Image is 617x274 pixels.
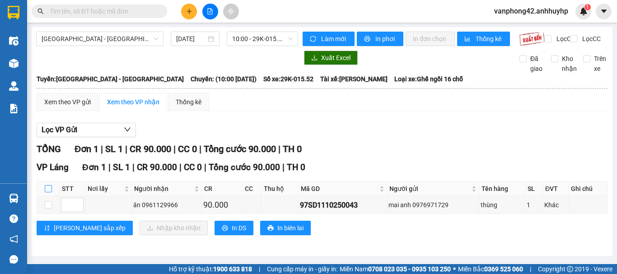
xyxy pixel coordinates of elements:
[124,126,131,133] span: down
[260,221,311,235] button: printerIn biên lai
[9,81,19,91] img: warehouse-icon
[137,162,177,172] span: CR 90.000
[37,162,69,172] span: VP Láng
[105,144,123,154] span: SL 1
[140,221,208,235] button: downloadNhập kho nhận
[82,162,106,172] span: Đơn 1
[107,97,159,107] div: Xem theo VP nhận
[9,36,19,46] img: warehouse-icon
[133,200,200,210] div: ân 0961129966
[173,144,176,154] span: |
[232,32,293,46] span: 10:00 - 29K-015.52
[479,181,525,196] th: Tên hàng
[37,8,44,14] span: search
[9,214,18,223] span: question-circle
[101,144,103,154] span: |
[267,225,274,232] span: printer
[9,255,18,264] span: message
[263,74,313,84] span: Số xe: 29K-015.52
[481,200,524,210] div: thùng
[184,162,202,172] span: CC 0
[9,59,19,68] img: warehouse-icon
[375,34,396,44] span: In phơi
[567,266,573,272] span: copyright
[223,4,239,19] button: aim
[108,162,111,172] span: |
[278,144,280,154] span: |
[586,4,589,10] span: 1
[303,32,355,46] button: syncLàm mới
[304,51,358,65] button: downloadXuất Excel
[311,55,318,62] span: download
[321,34,347,44] span: Làm mới
[600,7,608,15] span: caret-down
[321,53,351,63] span: Xuất Excel
[519,32,545,46] img: 9k=
[9,194,19,203] img: warehouse-icon
[389,184,470,194] span: Người gửi
[525,181,543,196] th: SL
[44,225,50,232] span: sort-ascending
[54,223,126,233] span: [PERSON_NAME] sắp xếp
[340,264,451,274] span: Miền Nam
[50,6,156,16] input: Tìm tên, số ĐT hoặc mã đơn
[60,181,85,196] th: STT
[209,162,280,172] span: Tổng cước 90.000
[590,54,610,74] span: Trên xe
[580,7,588,15] img: icon-new-feature
[277,223,304,233] span: In biên lai
[543,181,569,196] th: ĐVT
[176,34,206,44] input: 11/10/2025
[44,97,91,107] div: Xem theo VP gửi
[213,265,252,273] strong: 1900 633 818
[9,235,18,243] span: notification
[37,221,133,235] button: sort-ascending[PERSON_NAME] sắp xếp
[203,199,241,211] div: 90.000
[596,4,612,19] button: caret-down
[113,162,130,172] span: SL 1
[88,184,122,194] span: Nơi lấy
[579,34,602,44] span: Lọc CC
[282,162,285,172] span: |
[222,225,228,232] span: printer
[207,8,213,14] span: file-add
[300,200,386,211] div: 97SD1110250043
[132,162,135,172] span: |
[215,221,253,235] button: printerIn DS
[204,162,206,172] span: |
[287,162,305,172] span: TH 0
[8,6,19,19] img: logo-vxr
[191,74,257,84] span: Chuyến: (10:00 [DATE])
[544,200,567,210] div: Khác
[394,74,463,84] span: Loại xe: Ghế ngồi 16 chỗ
[176,97,201,107] div: Thống kê
[388,200,477,210] div: mai anh 0976971729
[569,181,608,196] th: Ghi chú
[457,32,510,46] button: bar-chartThống kê
[232,223,246,233] span: In DS
[202,181,243,196] th: CR
[262,181,299,196] th: Thu hộ
[464,36,472,43] span: bar-chart
[179,162,182,172] span: |
[181,4,197,19] button: plus
[320,74,388,84] span: Tài xế: [PERSON_NAME]
[453,267,456,271] span: ⚪️
[186,8,192,14] span: plus
[243,181,262,196] th: CC
[134,184,192,194] span: Người nhận
[202,4,218,19] button: file-add
[301,184,378,194] span: Mã GD
[299,196,388,214] td: 97SD1110250043
[37,75,184,83] b: Tuyến: [GEOGRAPHIC_DATA] - [GEOGRAPHIC_DATA]
[204,144,276,154] span: Tổng cước 90.000
[458,264,523,274] span: Miền Bắc
[368,265,451,273] strong: 0708 023 035 - 0935 103 250
[558,54,580,74] span: Kho nhận
[37,144,61,154] span: TỔNG
[259,264,260,274] span: |
[584,4,591,10] sup: 1
[527,200,541,210] div: 1
[484,265,523,273] strong: 0369 525 060
[169,264,252,274] span: Hỗ trợ kỹ thuật:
